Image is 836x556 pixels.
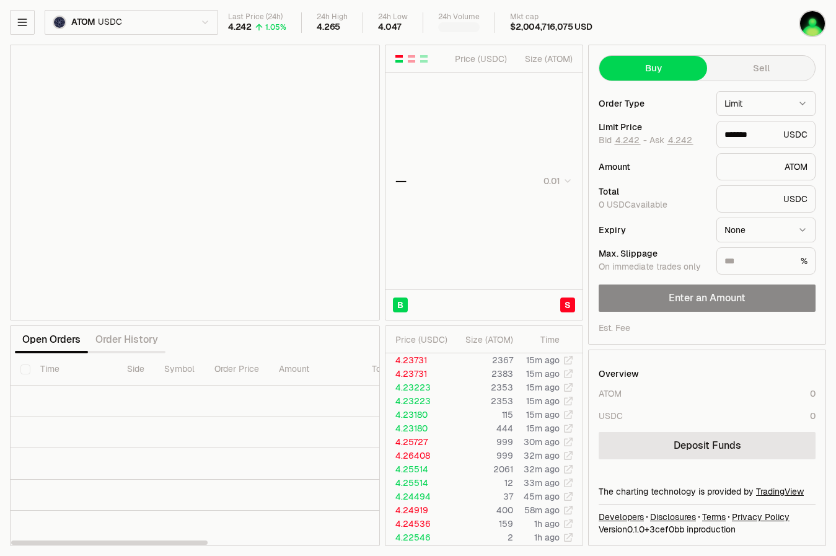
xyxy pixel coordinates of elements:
span: Bid - [599,135,647,146]
th: Order Price [205,353,269,386]
button: 0.01 [540,174,573,188]
div: 24h High [317,12,348,22]
button: Select all [20,364,30,374]
div: Version 0.1.0 + in production [599,523,816,536]
td: 2353 [452,381,514,394]
time: 32m ago [524,450,560,461]
td: 4.24494 [385,490,452,503]
td: 400 [452,503,514,517]
div: On immediate trades only [599,262,706,273]
td: 999 [452,449,514,462]
div: Limit Price [599,123,706,131]
span: 0 USDC available [599,199,667,210]
td: 2367 [452,353,514,367]
div: USDC [716,185,816,213]
td: 444 [452,421,514,435]
button: Sell [707,56,815,81]
time: 30m ago [524,436,560,448]
button: Buy [599,56,707,81]
div: USDC [716,121,816,148]
iframe: Financial Chart [11,45,379,320]
a: Developers [599,511,644,523]
div: Overview [599,368,639,380]
time: 58m ago [524,505,560,516]
button: None [716,218,816,242]
img: ATOM Logo [54,17,65,28]
div: 0 [810,387,816,400]
span: USDC [98,17,121,28]
div: ATOM [599,387,622,400]
span: 3cef0bb78e0201d86859ec21a2d73169aaa4bae7 [649,524,684,535]
td: 4.22546 [385,531,452,544]
time: 15m ago [526,382,560,393]
div: The charting technology is provided by [599,485,816,498]
time: 33m ago [524,477,560,488]
div: USDC [599,410,623,422]
td: 4.26408 [385,449,452,462]
td: 4.25514 [385,476,452,490]
div: 4.242 [228,22,252,33]
td: 4.23731 [385,367,452,381]
div: Amount [599,162,706,171]
td: 2 [452,531,514,544]
th: Side [117,353,154,386]
img: Ledger 1 Pass phrase [800,11,825,36]
td: 4.23731 [385,353,452,367]
span: S [565,299,571,311]
th: Amount [269,353,362,386]
td: 4.25514 [385,462,452,476]
td: 37 [452,490,514,503]
time: 15m ago [526,409,560,420]
button: Show Buy Orders Only [419,54,429,64]
span: ATOM [71,17,95,28]
td: 999 [452,435,514,449]
td: 2383 [452,367,514,381]
td: 2061 [452,462,514,476]
button: Order History [88,327,165,352]
div: % [716,247,816,275]
div: Time [524,333,560,346]
td: 4.23180 [385,421,452,435]
time: 15m ago [526,395,560,407]
div: $2,004,716,075 USD [510,22,592,33]
div: 0 [810,410,816,422]
div: Expiry [599,226,706,234]
span: B [397,299,403,311]
td: 4.23180 [385,408,452,421]
span: Ask [649,135,693,146]
div: Mkt cap [510,12,592,22]
button: Show Sell Orders Only [407,54,416,64]
div: Max. Slippage [599,249,706,258]
td: 159 [452,517,514,531]
td: 4.24919 [385,503,452,517]
div: 4.265 [317,22,340,33]
a: Terms [702,511,726,523]
div: Est. Fee [599,322,630,334]
time: 15m ago [526,423,560,434]
div: 24h Volume [438,12,480,22]
a: Disclosures [650,511,696,523]
a: TradingView [756,486,804,497]
time: 15m ago [526,355,560,366]
td: 4.25727 [385,435,452,449]
td: 2353 [452,394,514,408]
time: 15m ago [526,368,560,379]
div: Price ( USDC ) [395,333,451,346]
button: Show Buy and Sell Orders [394,54,404,64]
div: Last Price (24h) [228,12,286,22]
div: 1.05% [265,22,286,32]
button: Limit [716,91,816,116]
th: Total [362,353,455,386]
div: 24h Low [378,12,408,22]
button: 4.242 [667,135,693,145]
div: Size ( ATOM ) [517,53,573,65]
time: 32m ago [524,464,560,475]
td: 4.23223 [385,394,452,408]
button: 4.242 [614,135,641,145]
div: ATOM [716,153,816,180]
button: Open Orders [15,327,88,352]
th: Symbol [154,353,205,386]
time: 45m ago [524,491,560,502]
td: 4.23223 [385,381,452,394]
td: 115 [452,408,514,421]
